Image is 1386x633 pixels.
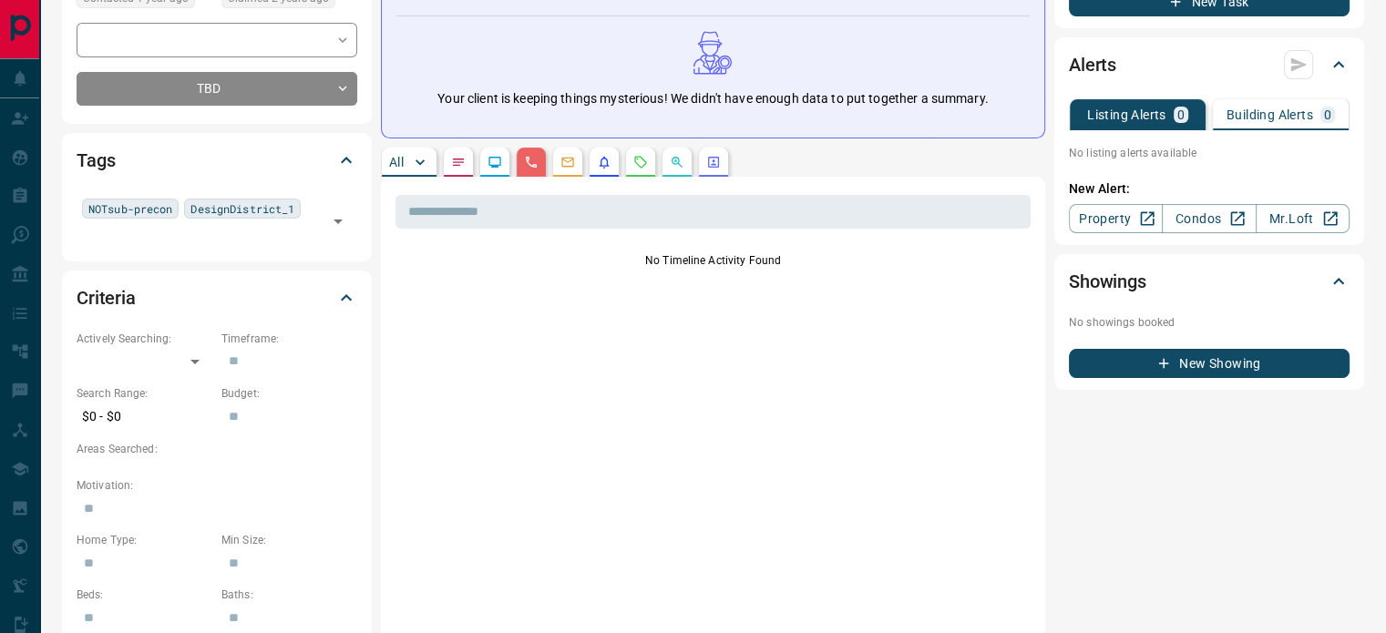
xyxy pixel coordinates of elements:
p: No Timeline Activity Found [395,252,1031,269]
p: Budget: [221,385,357,402]
div: Alerts [1069,43,1350,87]
p: 0 [1177,108,1185,121]
svg: Listing Alerts [597,155,611,169]
div: Tags [77,138,357,182]
a: Property [1069,204,1163,233]
p: Areas Searched: [77,441,357,457]
p: All [389,156,404,168]
p: No listing alerts available [1069,145,1350,161]
h2: Tags [77,146,115,175]
h2: Showings [1069,267,1146,296]
p: Motivation: [77,477,357,494]
svg: Calls [524,155,539,169]
p: Actively Searching: [77,331,212,347]
svg: Opportunities [670,155,684,169]
a: Mr.Loft [1256,204,1350,233]
p: Search Range: [77,385,212,402]
svg: Lead Browsing Activity [488,155,502,169]
p: Building Alerts [1227,108,1313,121]
p: Listing Alerts [1087,108,1166,121]
p: Your client is keeping things mysterious! We didn't have enough data to put together a summary. [437,89,988,108]
h2: Criteria [77,283,136,312]
span: DesignDistrict_1 [190,199,294,218]
svg: Requests [633,155,648,169]
div: TBD [77,72,357,106]
p: Beds: [77,587,212,603]
p: Min Size: [221,532,357,548]
svg: Agent Actions [706,155,721,169]
p: Timeframe: [221,331,357,347]
p: 0 [1324,108,1331,121]
svg: Emails [560,155,575,169]
a: Condos [1162,204,1256,233]
p: Home Type: [77,532,212,548]
p: No showings booked [1069,314,1350,331]
button: Open [325,209,351,234]
p: New Alert: [1069,179,1350,199]
p: Baths: [221,587,357,603]
p: $0 - $0 [77,402,212,432]
h2: Alerts [1069,50,1116,79]
span: NOTsub-precon [88,199,172,218]
svg: Notes [451,155,466,169]
div: Showings [1069,260,1350,303]
button: New Showing [1069,349,1350,378]
div: Criteria [77,276,357,320]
